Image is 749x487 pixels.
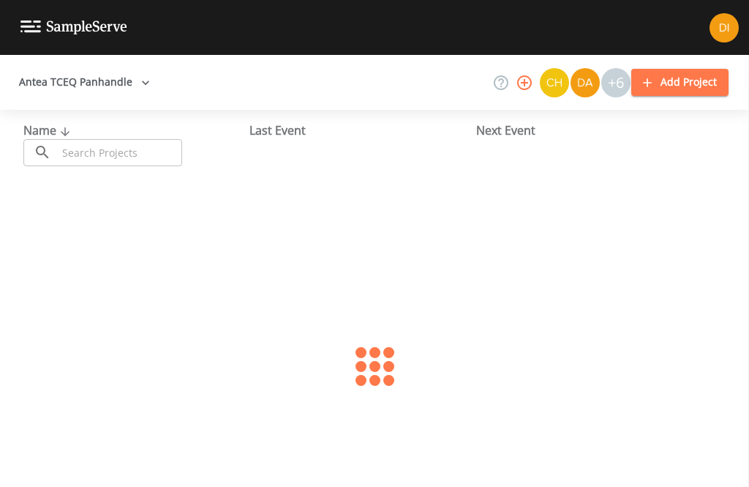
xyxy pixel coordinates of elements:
[13,69,156,96] button: Antea TCEQ Panhandle
[539,68,570,97] div: Charles Medina
[601,68,631,97] div: +6
[631,69,729,96] button: Add Project
[20,21,127,34] img: logo
[710,13,739,42] img: b6f7871a69a950570374ce45cd4564a4
[571,68,600,97] img: a84961a0472e9debc750dd08a004988d
[570,68,601,97] div: David Weber
[540,68,569,97] img: c74b8b8b1c7a9d34f67c5e0ca157ed15
[57,139,182,166] input: Search Projects
[249,122,475,139] div: Last Event
[23,122,74,138] span: Name
[476,122,702,139] div: Next Event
